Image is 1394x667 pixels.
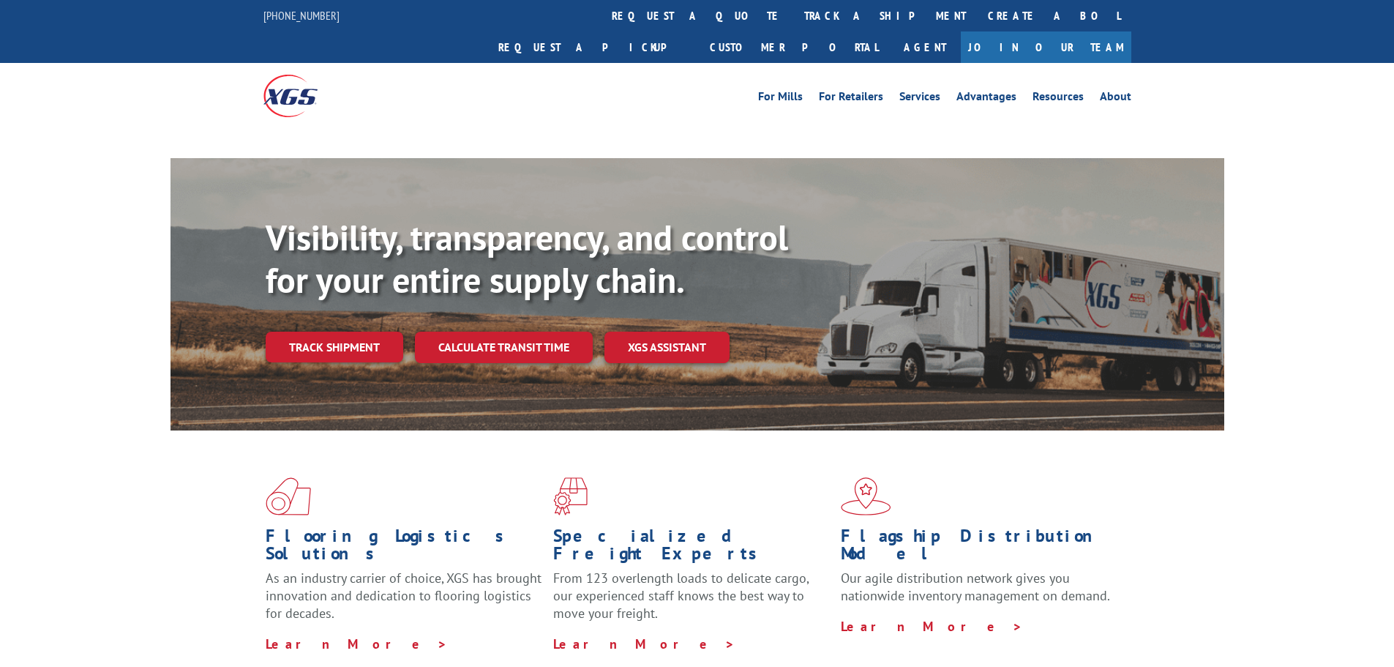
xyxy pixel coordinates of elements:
[266,332,403,362] a: Track shipment
[604,332,730,363] a: XGS ASSISTANT
[889,31,961,63] a: Agent
[841,570,1110,604] span: Our agile distribution network gives you nationwide inventory management on demand.
[266,570,542,622] span: As an industry carrier of choice, XGS has brought innovation and dedication to flooring logistics...
[263,8,340,23] a: [PHONE_NUMBER]
[553,570,830,635] p: From 123 overlength loads to delicate cargo, our experienced staff knows the best way to move you...
[956,91,1016,107] a: Advantages
[487,31,699,63] a: Request a pickup
[758,91,803,107] a: For Mills
[841,618,1023,635] a: Learn More >
[819,91,883,107] a: For Retailers
[553,477,588,515] img: xgs-icon-focused-on-flooring-red
[699,31,889,63] a: Customer Portal
[553,636,735,652] a: Learn More >
[899,91,940,107] a: Services
[553,527,830,570] h1: Specialized Freight Experts
[266,636,448,652] a: Learn More >
[1100,91,1131,107] a: About
[1033,91,1084,107] a: Resources
[266,477,311,515] img: xgs-icon-total-supply-chain-intelligence-red
[841,527,1117,570] h1: Flagship Distribution Model
[266,215,788,302] b: Visibility, transparency, and control for your entire supply chain.
[415,332,593,363] a: Calculate transit time
[961,31,1131,63] a: Join Our Team
[266,527,542,570] h1: Flooring Logistics Solutions
[841,477,891,515] img: xgs-icon-flagship-distribution-model-red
